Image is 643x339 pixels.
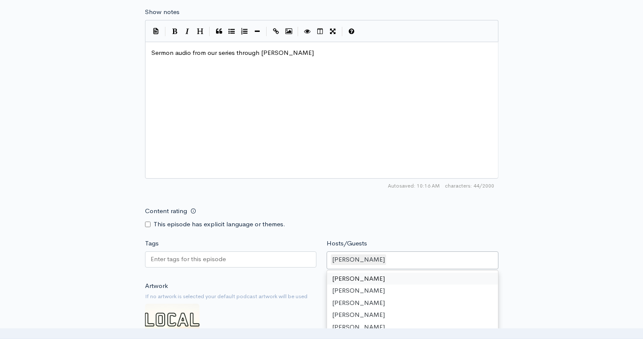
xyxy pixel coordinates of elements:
button: Toggle Fullscreen [327,25,339,38]
div: [PERSON_NAME] [327,321,498,333]
div: [PERSON_NAME] [327,273,498,285]
label: Artwork [145,281,168,291]
label: Tags [145,239,159,248]
button: Generic List [225,25,238,38]
small: If no artwork is selected your default podcast artwork will be used [145,292,498,301]
button: Italic [181,25,194,38]
i: | [298,27,299,37]
div: [PERSON_NAME] [331,254,386,265]
i: | [165,27,166,37]
button: Bold [168,25,181,38]
button: Insert Image [282,25,295,38]
span: Sermon audio from our series through [PERSON_NAME] [151,48,314,57]
i: | [266,27,267,37]
div: [PERSON_NAME] [327,285,498,297]
input: Enter tags for this episode [151,254,227,264]
span: 44/2000 [445,182,494,190]
button: Heading [194,25,207,38]
i: | [342,27,343,37]
button: Quote [213,25,225,38]
span: Autosaved: 10:16 AM [388,182,440,190]
button: Create Link [270,25,282,38]
button: Insert Show Notes Template [150,24,162,37]
button: Markdown Guide [345,25,358,38]
button: Insert Horizontal Line [251,25,264,38]
label: This episode has explicit language or themes. [154,219,285,229]
button: Toggle Preview [301,25,314,38]
div: [PERSON_NAME] [327,297,498,309]
label: Hosts/Guests [327,239,367,248]
div: [PERSON_NAME] [327,309,498,321]
label: Content rating [145,202,187,220]
i: | [209,27,210,37]
button: Toggle Side by Side [314,25,327,38]
label: Show notes [145,7,179,17]
button: Numbered List [238,25,251,38]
